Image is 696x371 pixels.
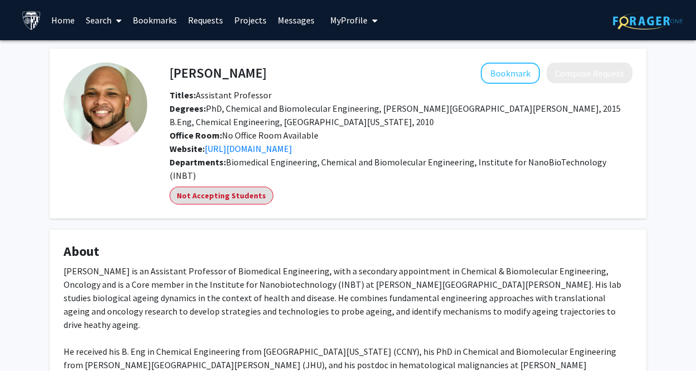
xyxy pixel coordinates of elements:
b: Degrees: [170,103,206,114]
img: ForagerOne Logo [613,12,683,30]
span: Biomedical Engineering, Chemical and Biomolecular Engineering, Institute for NanoBioTechnology (I... [170,156,606,181]
a: Opens in a new tab [205,143,292,154]
b: Titles: [170,89,196,101]
img: Profile Picture [64,63,147,146]
button: Add Jude Phillip to Bookmarks [481,63,540,84]
button: Compose Request to Jude Phillip [547,63,632,83]
span: My Profile [330,15,368,26]
iframe: Chat [8,321,47,363]
a: Messages [272,1,320,40]
span: Assistant Professor [170,89,272,101]
span: No Office Room Available [170,130,318,141]
a: Requests [182,1,229,40]
a: Home [46,1,80,40]
b: Office Room: [170,130,222,141]
b: Departments: [170,156,226,168]
h4: About [64,244,632,260]
h4: [PERSON_NAME] [170,63,267,83]
b: Website: [170,143,205,154]
mat-chip: Not Accepting Students [170,187,273,204]
a: Search [80,1,127,40]
a: Projects [229,1,272,40]
span: PhD, Chemical and Biomolecular Engineering, [PERSON_NAME][GEOGRAPHIC_DATA][PERSON_NAME], 2015 B.E... [170,103,621,127]
a: Bookmarks [127,1,182,40]
img: Johns Hopkins University Logo [22,11,41,30]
